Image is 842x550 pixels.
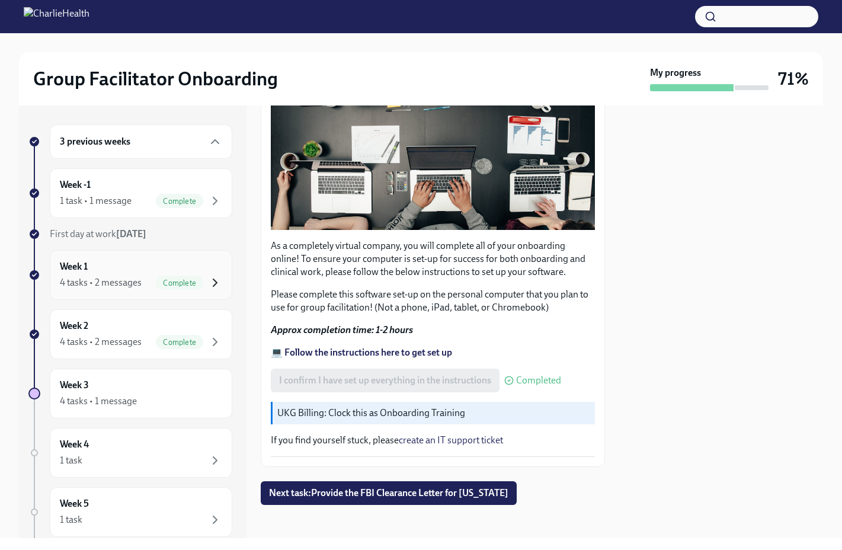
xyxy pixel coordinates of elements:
a: create an IT support ticket [399,434,503,446]
h6: Week 4 [60,438,89,451]
div: 1 task • 1 message [60,194,132,207]
span: Complete [156,279,203,287]
h6: Week 1 [60,260,88,273]
div: 4 tasks • 2 messages [60,335,142,348]
p: If you find yourself stuck, please [271,434,595,447]
span: Next task : Provide the FBI Clearance Letter for [US_STATE] [269,487,508,499]
span: First day at work [50,228,146,239]
button: Next task:Provide the FBI Clearance Letter for [US_STATE] [261,481,517,505]
h6: Week 2 [60,319,88,332]
h6: Week -1 [60,178,91,191]
strong: My progress [650,66,701,79]
a: Week -11 task • 1 messageComplete [28,168,232,218]
strong: Approx completion time: 1-2 hours [271,324,413,335]
div: 4 tasks • 1 message [60,395,137,408]
h6: Week 5 [60,497,89,510]
div: 1 task [60,513,82,526]
span: Completed [516,376,561,385]
a: Week 34 tasks • 1 message [28,369,232,418]
p: As a completely virtual company, you will complete all of your onboarding online! To ensure your ... [271,239,595,279]
img: CharlieHealth [24,7,89,26]
span: Complete [156,338,203,347]
a: Week 24 tasks • 2 messagesComplete [28,309,232,359]
strong: [DATE] [116,228,146,239]
a: Week 51 task [28,487,232,537]
a: Week 14 tasks • 2 messagesComplete [28,250,232,300]
div: 1 task [60,454,82,467]
div: 3 previous weeks [50,124,232,159]
h3: 71% [778,68,809,89]
h6: 3 previous weeks [60,135,130,148]
button: Zoom image [271,39,595,230]
span: Complete [156,197,203,206]
a: First day at work[DATE] [28,228,232,241]
p: UKG Billing: Clock this as Onboarding Training [277,407,590,420]
a: Week 41 task [28,428,232,478]
p: Please complete this software set-up on the personal computer that you plan to use for group faci... [271,288,595,314]
a: 💻 Follow the instructions here to get set up [271,347,452,358]
h2: Group Facilitator Onboarding [33,67,278,91]
div: 4 tasks • 2 messages [60,276,142,289]
h6: Week 3 [60,379,89,392]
